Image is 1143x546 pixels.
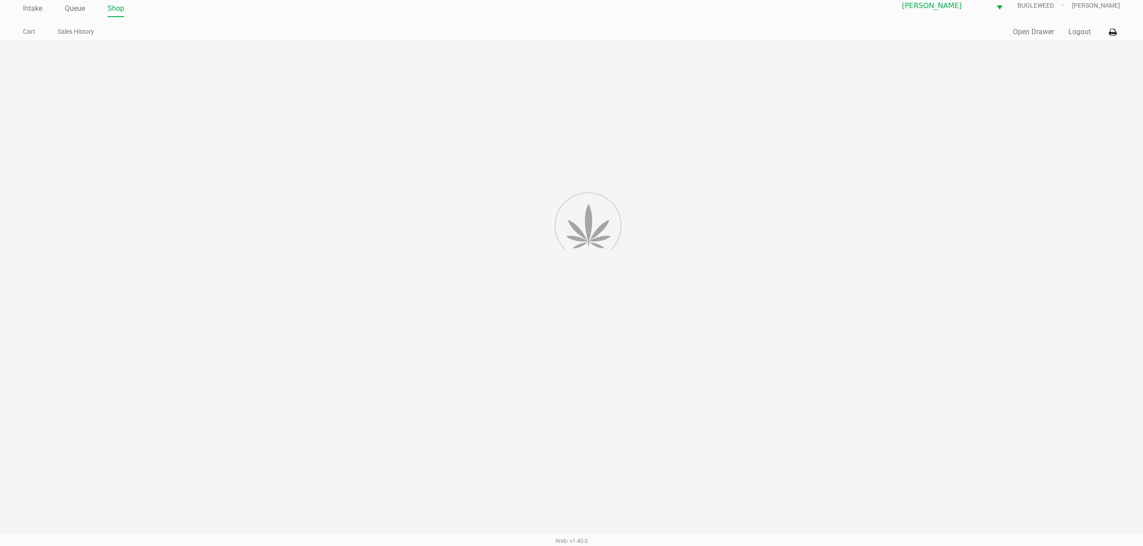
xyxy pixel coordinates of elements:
span: BUGLEWEED [1017,1,1072,10]
a: Cart [23,26,35,37]
a: Intake [23,2,42,15]
button: Logout [1068,27,1091,37]
span: [PERSON_NAME] [1072,1,1120,10]
span: [PERSON_NAME] [902,0,985,11]
a: Queue [65,2,85,15]
a: Sales History [58,26,94,37]
a: Shop [108,2,124,15]
button: Open Drawer [1013,27,1054,37]
span: Web: v1.40.0 [555,537,588,544]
